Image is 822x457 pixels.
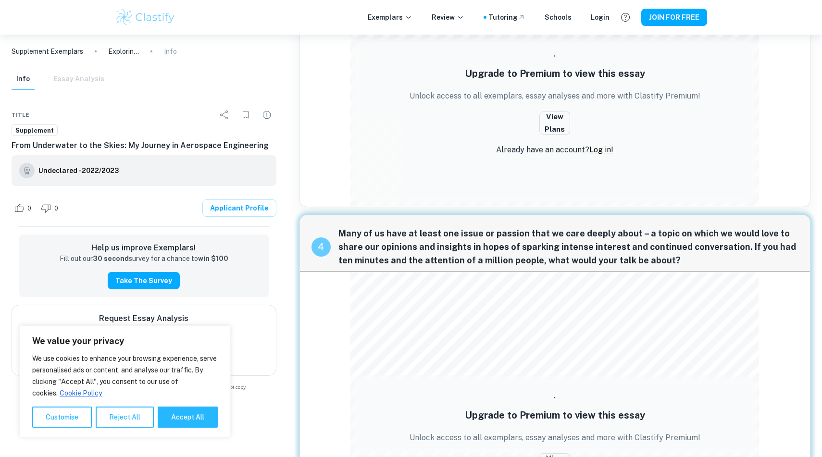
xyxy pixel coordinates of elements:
strong: 30 second [93,255,129,262]
h6: Help us improve Exemplars! [27,242,261,254]
strong: win $100 [198,255,228,262]
button: Customise [32,407,92,428]
a: Tutoring [488,12,525,23]
span: Supplement [12,126,57,136]
button: Help and Feedback [617,9,634,25]
div: recipe [311,237,331,257]
p: Unlock access to all exemplars, essay analyses and more with Clastify Premium! [410,90,700,102]
h5: Upgrade to Premium to view this essay [465,408,645,422]
span: Example of past student work. For reference on structure and expectations only. Do not copy. [12,383,276,391]
p: Exploring Antiquity: Pursuing Academic Interests in Classics and Linguistics at [GEOGRAPHIC_DATA] [108,46,139,57]
button: Info [12,69,35,90]
span: Many of us have at least one issue or passion that we care deeply about – a topic on which we wou... [338,227,799,267]
p: We use cookies to enhance your browsing experience, serve personalised ads or content, and analys... [32,353,218,399]
button: View Plans [539,111,570,135]
p: Unlock access to all exemplars, essay analyses and more with Clastify Premium! [410,432,700,444]
button: Accept All [158,407,218,428]
p: Info [164,46,177,57]
p: Already have an account? [496,144,613,156]
a: Supplement Exemplars [12,46,83,57]
h6: From Underwater to the Skies: My Journey in Aerospace Engineering [12,140,276,151]
h5: Upgrade to Premium to view this essay [465,66,645,81]
button: Reject All [96,407,154,428]
div: Share [215,105,234,124]
p: Fill out our survey for a chance to [60,254,228,264]
div: We value your privacy [19,325,231,438]
a: Schools [545,12,572,23]
p: Exemplars [368,12,412,23]
h6: Request Essay Analysis [99,313,188,324]
img: Clastify logo [115,8,176,27]
div: Bookmark [236,105,255,124]
a: Applicant Profile [202,199,276,217]
div: Report issue [257,105,276,124]
h6: Undeclared - 2022/2023 [38,165,119,176]
a: Cookie Policy [59,389,102,397]
div: Like [12,200,37,216]
a: Undeclared - 2022/2023 [38,163,119,178]
p: Review [432,12,464,23]
a: Login [591,12,610,23]
span: Title [12,111,29,119]
button: JOIN FOR FREE [641,9,707,26]
a: Supplement [12,124,58,136]
span: 0 [22,204,37,213]
a: Log in! [589,145,613,154]
p: We value your privacy [32,335,218,347]
button: Take the Survey [108,272,180,289]
span: 0 [49,204,63,213]
div: Dislike [38,200,63,216]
